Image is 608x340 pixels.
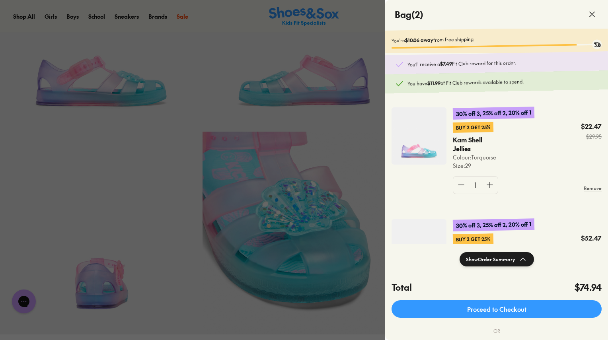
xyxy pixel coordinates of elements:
p: 30% off 3, 25% off 2, 20% off 1 [453,218,534,231]
p: Colour: Turquoise [453,153,502,161]
s: $29.95 [581,132,602,141]
h4: Bag ( 2 ) [395,8,423,21]
p: Size : 29 [453,161,502,170]
button: Gorgias live chat [4,3,28,27]
b: $7.49 [440,60,452,67]
img: 4-561688.jpg [392,107,446,165]
h4: $74.94 [575,281,602,294]
p: Buy 2 Get 25% [453,233,493,245]
a: Proceed to Checkout [392,300,602,318]
b: $11.99 [427,80,440,86]
p: You'll receive a Fit Club reward for this order. [407,58,598,68]
p: 30% off 3, 25% off 2, 20% off 1 [453,107,534,120]
button: ShowOrder Summary [460,252,534,266]
p: Buy 2 Get 25% [453,122,493,133]
p: You're from free shipping [392,33,602,44]
p: Kam Shell Jellies [453,136,492,153]
p: You have of Fit Club rewards available to spend. [407,77,598,87]
p: $22.47 [581,122,602,131]
b: $10.06 away [405,37,433,43]
h4: Total [392,281,412,294]
img: 204181_AGM-E__GREY-01.jpg [392,219,446,276]
div: 1 [469,177,482,194]
p: $52.47 [581,234,602,243]
s: $69.95 [581,244,602,253]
